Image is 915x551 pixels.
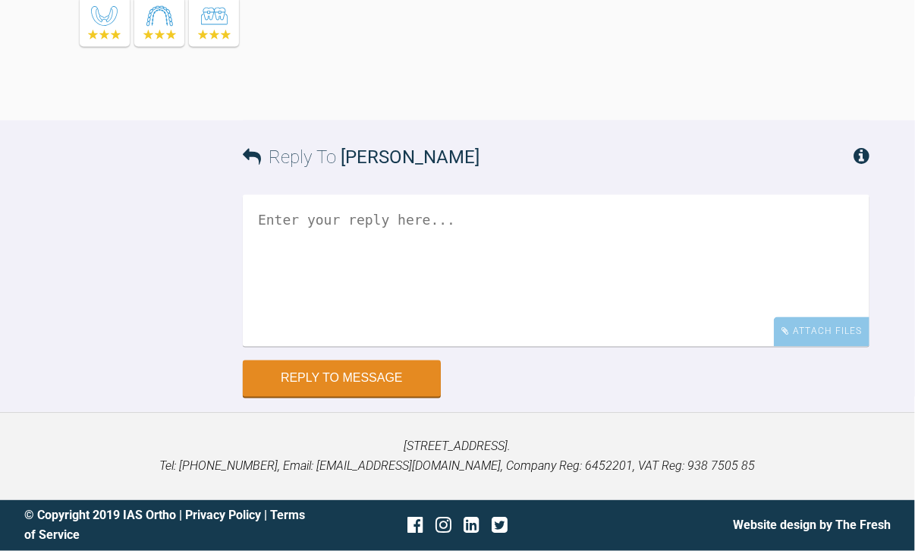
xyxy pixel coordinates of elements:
div: Attach Files [774,317,869,347]
span: [PERSON_NAME] [341,147,480,168]
a: Terms of Service [24,508,305,543]
a: Privacy Policy [185,508,261,523]
div: © Copyright 2019 IAS Ortho | | [24,506,313,545]
h3: Reply To [243,143,480,172]
button: Reply to Message [243,361,441,397]
p: [STREET_ADDRESS]. Tel: [PHONE_NUMBER], Email: [EMAIL_ADDRESS][DOMAIN_NAME], Company Reg: 6452201,... [24,437,891,476]
a: Website design by The Fresh [733,518,891,533]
